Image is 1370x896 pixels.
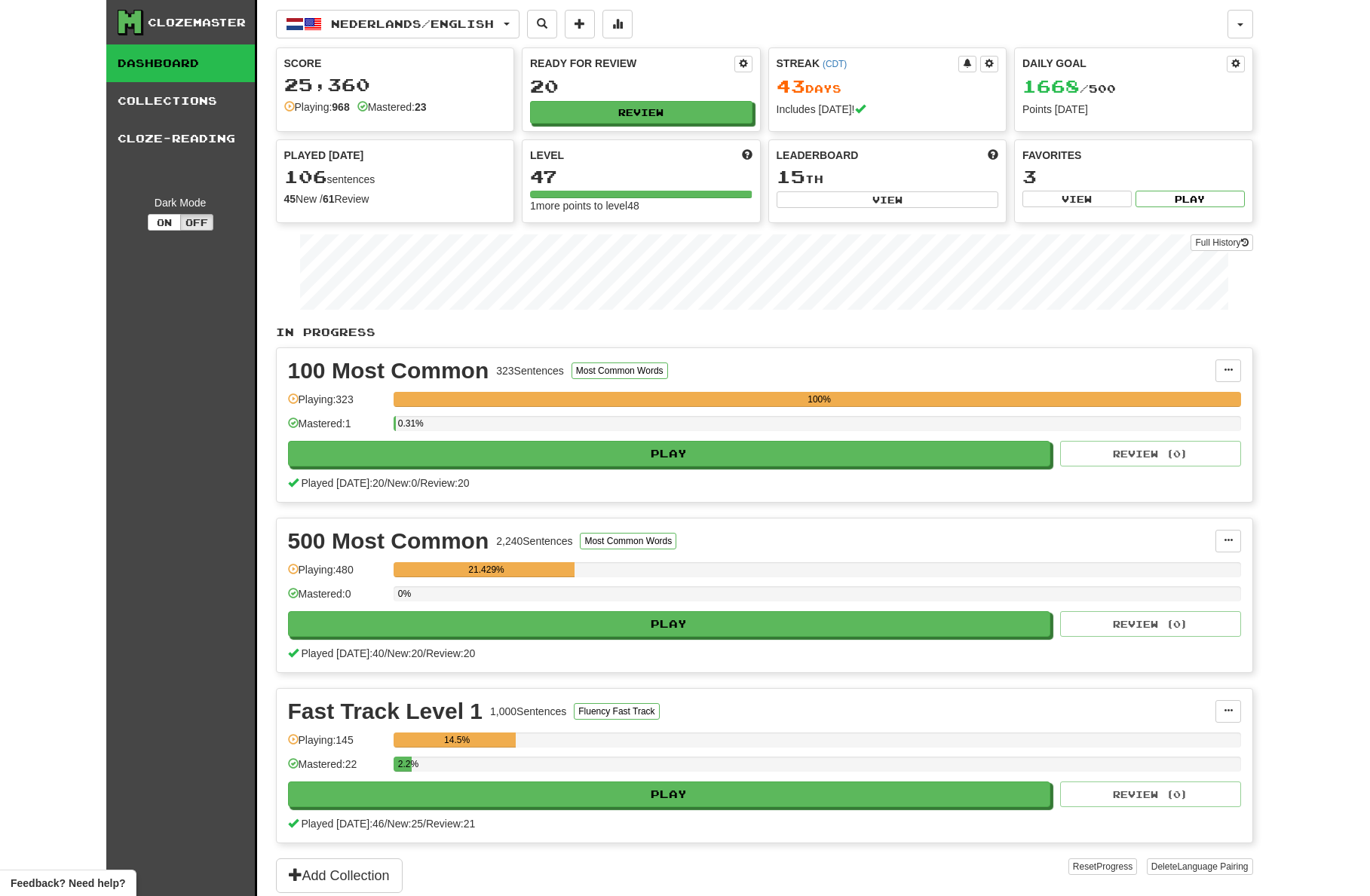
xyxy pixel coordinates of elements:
[284,56,507,71] div: Score
[276,325,1253,340] p: In Progress
[777,56,959,71] div: Streak
[284,166,327,187] span: 106
[1022,56,1227,72] div: Daily Goal
[284,191,507,206] div: New / Review
[385,647,388,659] span: /
[398,392,1241,407] div: 100%
[1060,781,1241,807] button: Review (0)
[118,195,244,210] div: Dark Mode
[357,99,427,115] div: Mastered:
[148,15,246,30] div: Clozemaster
[580,533,676,549] button: Most Common Words
[777,191,999,208] button: View
[276,10,519,38] button: Nederlands/English
[106,82,255,120] a: Collections
[777,148,859,163] span: Leaderboard
[288,530,489,552] div: 500 Most Common
[420,477,469,489] span: Review: 20
[276,858,403,893] button: Add Collection
[530,198,752,213] div: 1 more points to level 48
[574,703,659,720] button: Fluency Fast Track
[1060,441,1241,466] button: Review (0)
[288,392,386,417] div: Playing: 323
[388,818,423,830] span: New: 25
[385,818,388,830] span: /
[1022,82,1116,95] span: / 500
[426,818,475,830] span: Review: 21
[284,193,296,205] strong: 45
[1068,858,1137,875] button: ResetProgress
[1060,611,1241,637] button: Review (0)
[423,647,426,659] span: /
[527,10,557,38] button: Search sentences
[288,700,483,723] div: Fast Track Level 1
[323,193,335,205] strong: 61
[398,562,575,577] div: 21.429%
[530,167,752,186] div: 47
[777,77,999,96] div: Day s
[742,148,752,163] span: Score more points to level up
[288,611,1051,637] button: Play
[415,101,427,113] strong: 23
[288,562,386,587] div: Playing: 480
[823,59,847,69] a: (CDT)
[777,167,999,187] div: th
[106,120,255,157] a: Cloze-Reading
[777,102,999,117] div: Includes [DATE]!
[288,781,1051,807] button: Play
[148,214,181,231] button: On
[988,148,998,163] span: This week in points, UTC
[180,214,213,231] button: Off
[1022,167,1245,186] div: 3
[388,647,423,659] span: New: 20
[1022,148,1245,163] div: Favorites
[284,167,507,187] div: sentences
[1022,191,1132,207] button: View
[530,56,734,71] div: Ready for Review
[288,359,489,382] div: 100 Most Common
[385,477,388,489] span: /
[288,757,386,781] div: Mastered: 22
[417,477,420,489] span: /
[496,363,564,378] div: 323 Sentences
[777,166,805,187] span: 15
[602,10,633,38] button: More stats
[565,10,595,38] button: Add sentence to collection
[284,75,507,94] div: 25,360
[1096,861,1132,872] span: Progress
[1147,858,1253,875] button: DeleteLanguage Pairing
[388,477,418,489] span: New: 0
[301,647,384,659] span: Played [DATE]: 40
[530,101,752,124] button: Review
[288,416,386,441] div: Mastered: 1
[398,757,412,772] div: 2.2%
[777,75,805,96] span: 43
[1022,75,1080,96] span: 1668
[288,732,386,757] div: Playing: 145
[301,818,384,830] span: Played [DATE]: 46
[11,876,125,891] span: Open feedback widget
[530,77,752,96] div: 20
[398,732,516,748] div: 14.5%
[1191,234,1252,251] a: Full History
[284,148,364,163] span: Played [DATE]
[530,148,564,163] span: Level
[331,17,494,30] span: Nederlands / English
[106,44,255,82] a: Dashboard
[1177,861,1248,872] span: Language Pairing
[423,818,426,830] span: /
[288,586,386,611] div: Mastered: 0
[301,477,384,489] span: Played [DATE]: 20
[572,362,668,379] button: Most Common Words
[1022,102,1245,117] div: Points [DATE]
[332,101,349,113] strong: 968
[284,99,350,115] div: Playing:
[496,534,572,549] div: 2,240 Sentences
[288,441,1051,466] button: Play
[426,647,475,659] span: Review: 20
[490,704,566,719] div: 1,000 Sentences
[1136,191,1245,207] button: Play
